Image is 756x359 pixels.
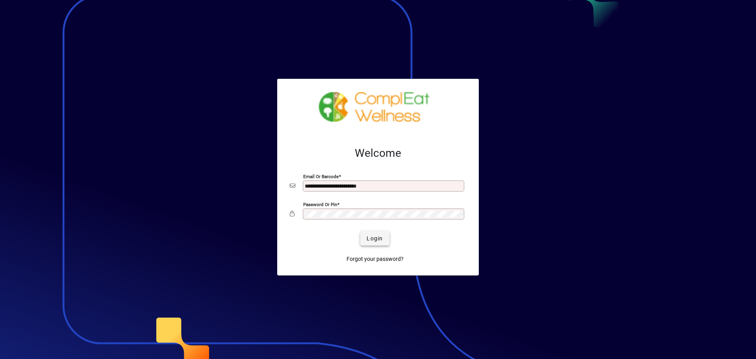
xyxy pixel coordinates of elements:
a: Forgot your password? [343,252,407,266]
mat-label: Email or Barcode [303,174,339,179]
mat-label: Password or Pin [303,202,337,207]
button: Login [360,231,389,246]
h2: Welcome [290,147,466,160]
span: Forgot your password? [346,255,404,263]
span: Login [367,234,383,243]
